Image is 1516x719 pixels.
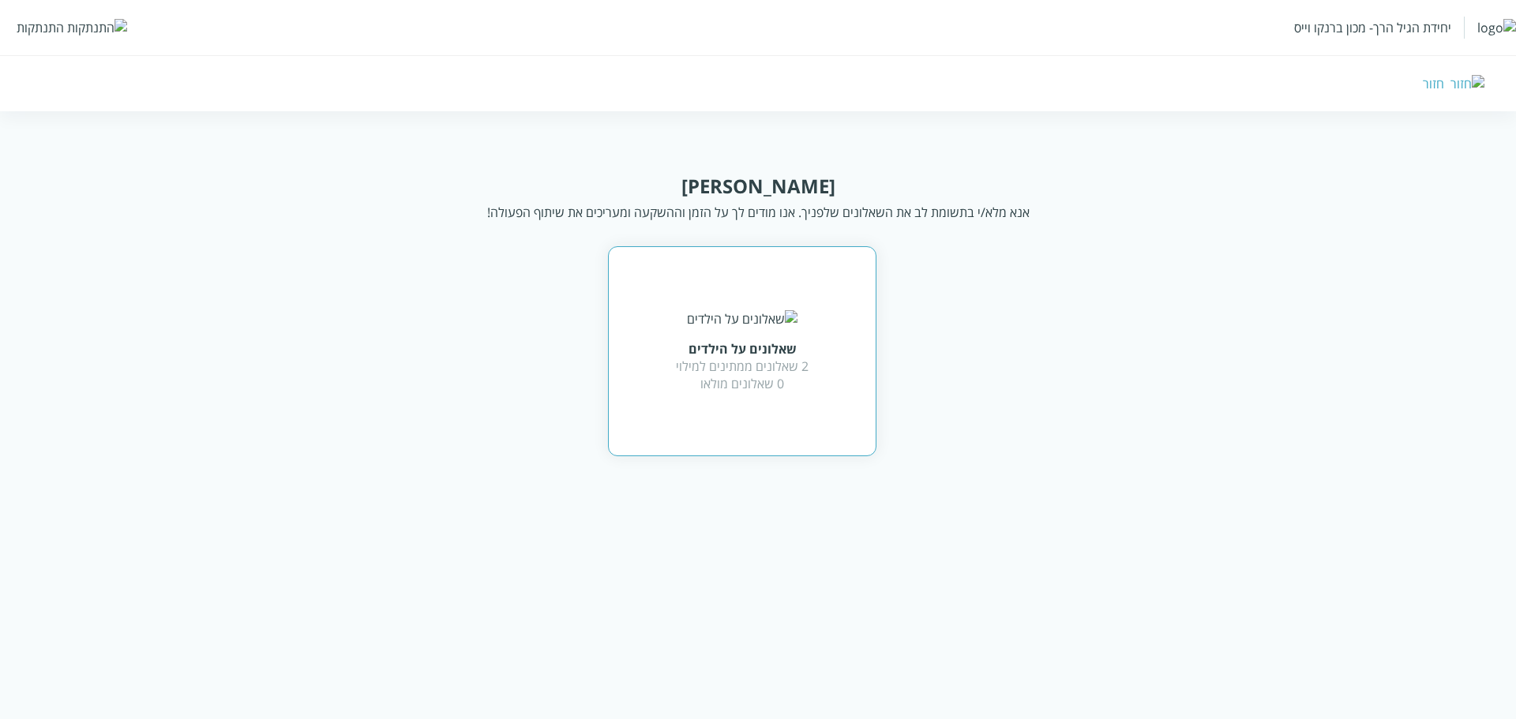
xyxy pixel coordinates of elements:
div: יחידת הגיל הרך- מכון ברנקו וייס [1294,19,1451,36]
img: חזור [1450,75,1484,92]
div: שאלונים על הילדים [676,340,809,358]
img: התנתקות [67,19,127,36]
img: שאלונים על הילדים [687,310,797,328]
div: אנא מלא/י בתשומת לב את השאלונים שלפניך. אנו מודים לך על הזמן וההשקעה ומעריכים את שיתוף הפעולה! [487,204,1030,221]
div: 2 שאלונים ממתינים למילוי 0 שאלונים מולאו [676,358,809,392]
div: חזור [1423,75,1444,92]
div: [PERSON_NAME] [681,173,835,199]
div: התנתקות [17,19,64,36]
img: logo [1477,19,1516,36]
